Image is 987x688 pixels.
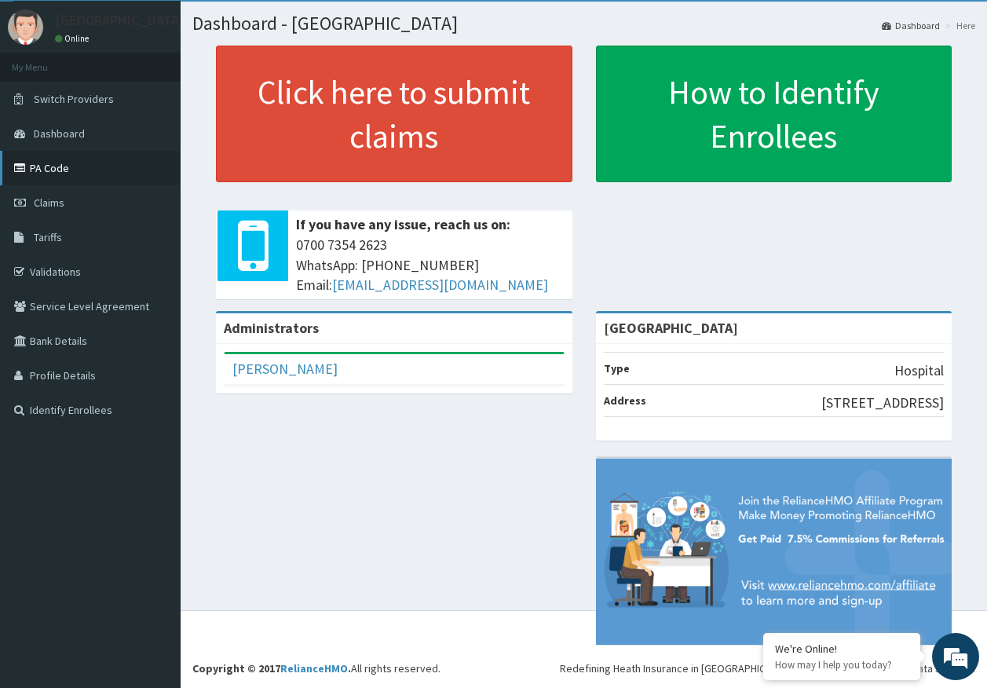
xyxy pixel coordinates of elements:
[941,19,975,32] li: Here
[34,230,62,244] span: Tariffs
[34,196,64,210] span: Claims
[34,126,85,141] span: Dashboard
[882,19,940,32] a: Dashboard
[296,235,565,295] span: 0700 7354 2623 WhatsApp: [PHONE_NUMBER] Email:
[258,8,295,46] div: Minimize live chat window
[91,198,217,357] span: We're online!
[8,9,43,45] img: User Image
[596,46,952,182] a: How to Identify Enrollees
[894,360,944,381] p: Hospital
[604,319,738,337] strong: [GEOGRAPHIC_DATA]
[192,661,351,675] strong: Copyright © 2017 .
[560,661,975,676] div: Redefining Heath Insurance in [GEOGRAPHIC_DATA] using Telemedicine and Data Science!
[232,360,338,378] a: [PERSON_NAME]
[224,319,319,337] b: Administrators
[181,610,987,688] footer: All rights reserved.
[775,658,908,672] p: How may I help you today?
[604,393,646,408] b: Address
[192,13,975,34] h1: Dashboard - [GEOGRAPHIC_DATA]
[604,361,630,375] b: Type
[82,88,264,108] div: Chat with us now
[216,46,572,182] a: Click here to submit claims
[821,393,944,413] p: [STREET_ADDRESS]
[280,661,348,675] a: RelianceHMO
[29,79,64,118] img: d_794563401_company_1708531726252_794563401
[332,276,548,294] a: [EMAIL_ADDRESS][DOMAIN_NAME]
[596,459,952,645] img: provider-team-banner.png
[296,215,510,233] b: If you have any issue, reach us on:
[34,92,114,106] span: Switch Providers
[55,13,185,27] p: [GEOGRAPHIC_DATA]
[775,642,908,656] div: We're Online!
[8,429,299,484] textarea: Type your message and hit 'Enter'
[55,33,93,44] a: Online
